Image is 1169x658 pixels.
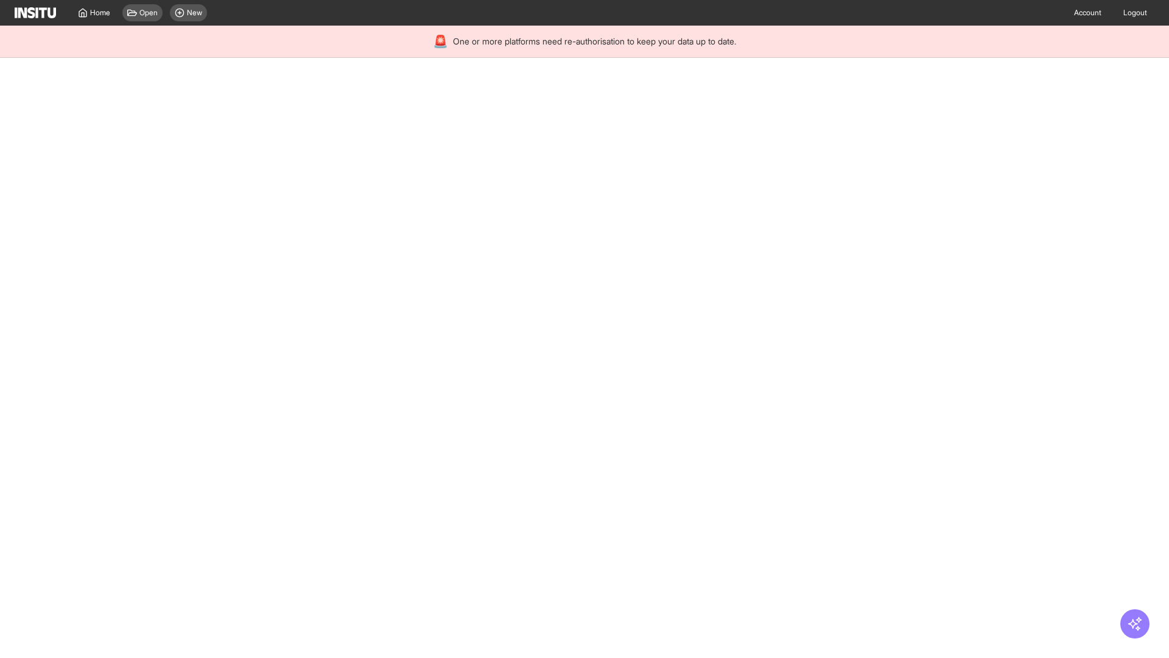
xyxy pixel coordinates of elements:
[15,7,56,18] img: Logo
[139,8,158,18] span: Open
[187,8,202,18] span: New
[433,33,448,50] div: 🚨
[90,8,110,18] span: Home
[453,35,736,48] span: One or more platforms need re-authorisation to keep your data up to date.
